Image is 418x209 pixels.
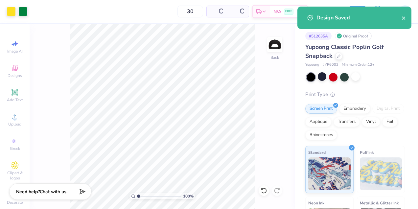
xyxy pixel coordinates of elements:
button: close [402,14,406,22]
span: Designs [8,73,22,78]
span: Add Text [7,97,23,103]
span: Chat with us. [40,189,67,195]
span: Clipart & logos [3,170,26,181]
span: N/A [273,8,281,15]
span: FREE [285,9,292,14]
input: Untitled Design [311,5,343,18]
span: Metallic & Glitter Ink [360,199,399,206]
span: Greek [10,146,20,151]
strong: Need help? [16,189,40,195]
input: – – [177,6,203,17]
span: Upload [8,122,21,127]
span: 100 % [183,193,194,199]
span: Decorate [7,200,23,205]
span: Image AI [7,49,23,54]
span: Neon Ink [308,199,324,206]
div: Design Saved [316,14,402,22]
